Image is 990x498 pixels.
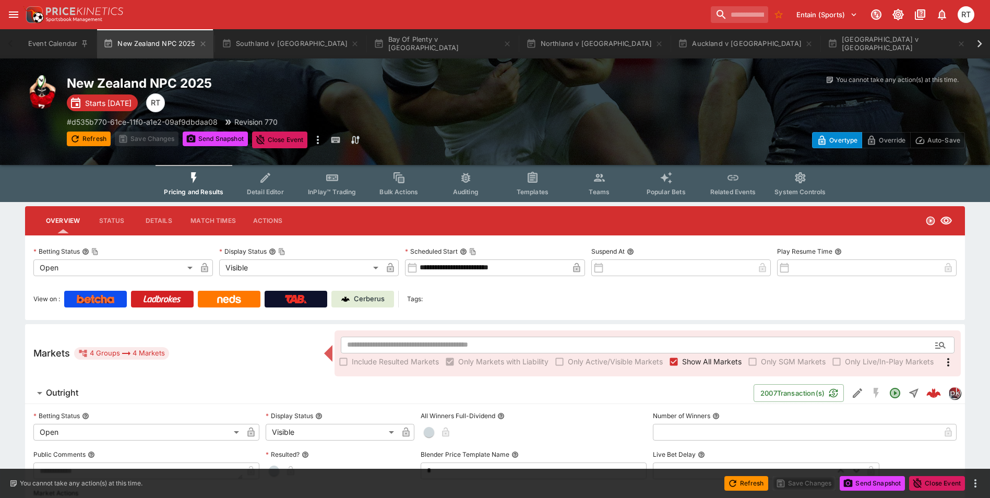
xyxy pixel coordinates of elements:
[909,476,965,491] button: Close Event
[653,411,710,420] p: Number of Winners
[278,248,285,255] button: Copy To Clipboard
[955,3,977,26] button: Richard Tatton
[627,248,634,255] button: Suspend At
[926,386,941,400] img: logo-cerberus--red.svg
[91,248,99,255] button: Copy To Clipboard
[458,356,548,367] span: Only Markets with Liability
[97,29,213,58] button: New Zealand NPC 2025
[672,29,819,58] button: Auckland v [GEOGRAPHIC_DATA]
[143,295,181,303] img: Ladbrokes
[20,479,142,488] p: You cannot take any action(s) at this time.
[379,188,418,196] span: Bulk Actions
[244,208,291,233] button: Actions
[834,248,842,255] button: Play Resume Time
[46,387,78,398] h6: Outright
[848,384,867,402] button: Edit Detail
[710,188,756,196] span: Related Events
[568,356,663,367] span: Only Active/Visible Markets
[67,116,218,127] p: Copy To Clipboard
[653,450,696,459] p: Live Bet Delay
[266,411,313,420] p: Display Status
[352,356,439,367] span: Include Resulted Markets
[812,132,965,148] div: Start From
[46,7,123,15] img: PriceKinetics
[33,347,70,359] h5: Markets
[790,6,864,23] button: Select Tenant
[682,356,742,367] span: Show All Markets
[931,336,950,354] button: Open
[517,188,548,196] span: Templates
[77,295,114,303] img: Betcha
[774,188,826,196] span: System Controls
[889,5,908,24] button: Toggle light/dark mode
[812,132,862,148] button: Overtype
[219,259,382,276] div: Visible
[183,132,248,146] button: Send Snapshot
[22,29,95,58] button: Event Calendar
[845,356,934,367] span: Only Live/In-Play Markets
[164,188,223,196] span: Pricing and Results
[88,451,95,458] button: Public Comments
[405,247,458,256] p: Scheduled Start
[712,412,720,420] button: Number of Winners
[948,387,961,399] div: pricekinetics
[647,188,686,196] span: Popular Bets
[216,29,366,58] button: Southland v [GEOGRAPHIC_DATA]
[331,291,394,307] a: Cerberus
[925,216,936,226] svg: Open
[927,135,960,146] p: Auto-Save
[904,384,923,402] button: Straight
[67,75,516,91] h2: Copy To Clipboard
[460,248,467,255] button: Scheduled StartCopy To Clipboard
[308,188,356,196] span: InPlay™ Trading
[777,247,832,256] p: Play Resume Time
[724,476,768,491] button: Refresh
[315,412,323,420] button: Display Status
[217,295,241,303] img: Neds
[182,208,244,233] button: Match Times
[33,424,243,441] div: Open
[942,356,955,369] svg: More
[711,6,768,23] input: search
[469,248,476,255] button: Copy To Clipboard
[247,188,284,196] span: Detail Editor
[836,75,959,85] p: You cannot take any action(s) at this time.
[421,450,509,459] p: Blender Price Template Name
[82,412,89,420] button: Betting Status
[840,476,905,491] button: Send Snapshot
[78,347,165,360] div: 4 Groups 4 Markets
[591,247,625,256] p: Suspend At
[266,450,300,459] p: Resulted?
[82,248,89,255] button: Betting StatusCopy To Clipboard
[867,384,886,402] button: SGM Disabled
[219,247,267,256] p: Display Status
[302,451,309,458] button: Resulted?
[33,411,80,420] p: Betting Status
[135,208,182,233] button: Details
[829,135,857,146] p: Overtype
[312,132,324,148] button: more
[889,387,901,399] svg: Open
[886,384,904,402] button: Open
[33,291,60,307] label: View on :
[33,450,86,459] p: Public Comments
[761,356,826,367] span: Only SGM Markets
[520,29,670,58] button: Northland v [GEOGRAPHIC_DATA]
[33,247,80,256] p: Betting Status
[511,451,519,458] button: Blender Price Template Name
[453,188,479,196] span: Auditing
[770,6,787,23] button: No Bookmarks
[67,132,111,146] button: Refresh
[949,387,960,399] img: pricekinetics
[23,4,44,25] img: PriceKinetics Logo
[46,17,102,22] img: Sportsbook Management
[269,248,276,255] button: Display StatusCopy To Clipboard
[940,215,952,227] svg: Visible
[354,294,385,304] p: Cerberus
[926,386,941,400] div: 5bdb8309-e7cf-4016-9d12-2119e2e8edd0
[266,424,398,441] div: Visible
[25,75,58,109] img: rugby_union.png
[911,5,929,24] button: Documentation
[862,132,910,148] button: Override
[698,451,705,458] button: Live Bet Delay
